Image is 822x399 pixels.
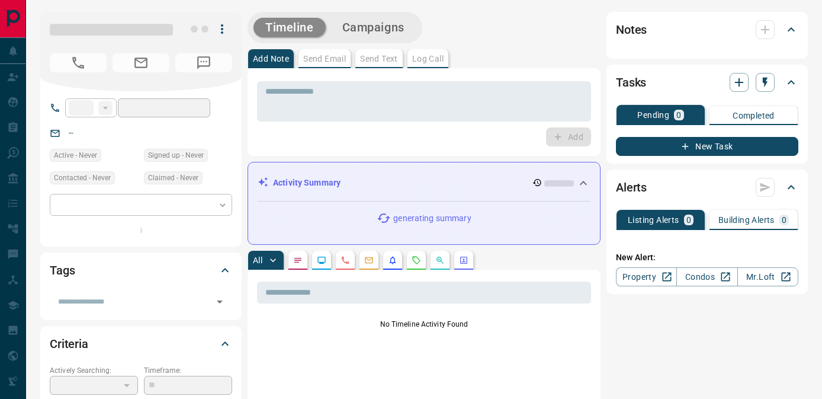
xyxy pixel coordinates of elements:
[616,267,677,286] a: Property
[637,111,669,119] p: Pending
[616,20,647,39] h2: Notes
[50,53,107,72] span: No Number
[364,256,374,265] svg: Emails
[616,68,798,97] div: Tasks
[782,216,786,224] p: 0
[258,172,590,194] div: Activity Summary
[616,137,798,156] button: New Task
[148,172,198,184] span: Claimed - Never
[733,111,775,120] p: Completed
[341,256,350,265] svg: Calls
[50,365,138,376] p: Actively Searching:
[211,293,228,310] button: Open
[412,256,421,265] svg: Requests
[616,173,798,202] div: Alerts
[148,149,204,161] span: Signed up - Never
[718,216,775,224] p: Building Alerts
[388,256,397,265] svg: Listing Alerts
[257,319,591,330] p: No Timeline Activity Found
[616,15,798,44] div: Notes
[144,365,232,376] p: Timeframe:
[50,256,232,285] div: Tags
[737,267,798,286] a: Mr.Loft
[253,55,289,63] p: Add Note
[616,251,798,264] p: New Alert:
[253,18,326,37] button: Timeline
[459,256,468,265] svg: Agent Actions
[676,267,737,286] a: Condos
[50,334,88,353] h2: Criteria
[113,53,169,72] span: No Email
[393,212,471,225] p: generating summary
[317,256,326,265] svg: Lead Browsing Activity
[676,111,681,119] p: 0
[330,18,416,37] button: Campaigns
[175,53,232,72] span: No Number
[54,149,97,161] span: Active - Never
[253,256,262,264] p: All
[293,256,303,265] svg: Notes
[69,128,73,138] a: --
[628,216,679,224] p: Listing Alerts
[50,261,75,280] h2: Tags
[616,178,647,197] h2: Alerts
[54,172,111,184] span: Contacted - Never
[686,216,691,224] p: 0
[616,73,646,92] h2: Tasks
[273,177,341,189] p: Activity Summary
[435,256,445,265] svg: Opportunities
[50,330,232,358] div: Criteria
